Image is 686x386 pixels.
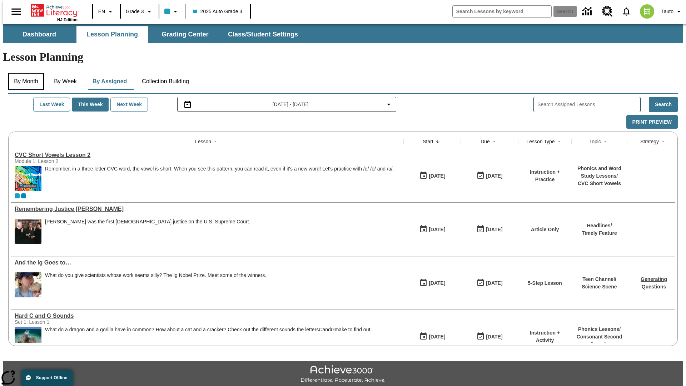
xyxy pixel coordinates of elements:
[95,5,118,18] button: Language: EN, Select a language
[15,272,41,297] img: A young person licks a rock or bone outdoors.
[331,327,335,332] em: G
[528,279,562,287] p: 5-Step Lesson
[649,97,678,112] button: Search
[180,100,393,109] button: Select the date range menu item
[617,2,636,21] a: Notifications
[453,6,551,17] input: search field
[86,30,138,39] span: Lesson Planning
[555,137,563,146] button: Sort
[490,137,498,146] button: Sort
[641,276,667,289] a: Generating Questions
[193,8,243,15] span: 2025 Auto Grade 3
[161,5,183,18] button: Class color is light blue. Change class color
[429,279,445,288] div: [DATE]
[6,1,27,22] button: Open side menu
[417,330,448,343] button: 09/21/25: First time the lesson was available
[582,276,617,283] p: Teen Channel /
[110,98,148,112] button: Next Week
[45,219,250,244] div: Sandra Day O'Connor was the first female justice on the U.S. Supreme Court.
[123,5,156,18] button: Grade: Grade 3, Select a grade
[15,166,41,191] img: CVC Short Vowels Lesson 2.
[31,3,78,22] div: Home
[481,138,490,145] div: Due
[575,165,623,180] p: Phonics and Word Study Lessons /
[474,330,505,343] button: 09/21/25: Last day the lesson can be accessed
[526,138,555,145] div: Lesson Type
[578,2,598,21] a: Data Center
[273,101,309,108] span: [DATE] - [DATE]
[636,2,658,21] button: Select a new avatar
[45,327,372,352] div: What do a dragon and a gorilla have in common? How about a cat and a cracker? Check out the diffe...
[589,138,601,145] div: Topic
[195,138,211,145] div: Lesson
[21,370,73,386] button: Support Offline
[149,26,221,43] button: Grading Center
[640,4,654,19] img: avatar image
[15,158,122,164] div: Module 1: Lesson 2
[300,365,386,383] img: Achieve3000 Differentiate Accelerate Achieve
[474,276,505,290] button: 09/21/25: Last day the lesson can be accessed
[640,138,659,145] div: Strategy
[15,259,400,266] div: And the Ig Goes to…
[15,152,400,158] a: CVC Short Vowels Lesson 2, Lessons
[15,206,400,212] a: Remembering Justice O'Connor, Lessons
[531,226,559,233] p: Article Only
[15,327,41,352] img: A sea cucumber lays on the floor of the ocean
[136,73,195,90] button: Collection Building
[76,26,148,43] button: Lesson Planning
[582,229,617,237] p: Timely Feature
[15,313,400,319] div: Hard C and G Sounds
[575,180,623,187] p: CVC Short Vowels
[31,3,78,18] a: Home
[15,219,41,244] img: Chief Justice Warren Burger, wearing a black robe, holds up his right hand and faces Sandra Day O...
[45,219,250,225] div: [PERSON_NAME] was the first [DEMOGRAPHIC_DATA] justice on the U.S. Supreme Court.
[126,8,144,15] span: Grade 3
[598,2,617,21] a: Resource Center, Will open in new tab
[384,100,393,109] svg: Collapse Date Range Filter
[417,276,448,290] button: 09/21/25: First time the lesson was available
[15,313,400,319] a: Hard C and G Sounds, Lessons
[486,172,502,180] div: [DATE]
[4,26,75,43] button: Dashboard
[15,206,400,212] div: Remembering Justice O'Connor
[48,73,83,90] button: By Week
[575,333,623,348] p: Consonant Second Sounds
[45,272,266,297] div: What do you give scientists whose work seems silly? The Ig Nobel Prize. Meet some of the winners.
[15,193,20,198] div: Current Class
[319,327,322,332] em: C
[423,138,433,145] div: Start
[433,137,442,146] button: Sort
[601,137,610,146] button: Sort
[429,225,445,234] div: [DATE]
[45,166,394,191] div: Remember, in a three letter CVC word, the vowel is short. When you see this pattern, you can read...
[87,73,133,90] button: By Assigned
[98,8,105,15] span: EN
[658,5,686,18] button: Profile/Settings
[36,375,67,380] span: Support Offline
[21,193,26,198] div: OL 2025 Auto Grade 4
[15,259,400,266] a: And the Ig Goes to…, Lessons
[522,168,568,183] p: Instruction + Practice
[45,327,372,333] p: What do a dragon and a gorilla have in common? How about a cat and a cracker? Check out the diffe...
[661,8,673,15] span: Tauto
[45,166,394,172] p: Remember, in a three letter CVC word, the vowel is short. When you see this pattern, you can read...
[429,172,445,180] div: [DATE]
[23,30,56,39] span: Dashboard
[228,30,298,39] span: Class/Student Settings
[15,152,400,158] div: CVC Short Vowels Lesson 2
[659,137,667,146] button: Sort
[417,223,448,236] button: 09/23/25: First time the lesson was available
[3,26,304,43] div: SubNavbar
[474,223,505,236] button: 09/23/25: Last day the lesson can be accessed
[582,283,617,291] p: Science Scene
[522,329,568,344] p: Instruction + Activity
[474,169,505,183] button: 09/23/25: Last day the lesson can be accessed
[582,222,617,229] p: Headlines /
[72,98,109,112] button: This Week
[417,169,448,183] button: 09/23/25: First time the lesson was available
